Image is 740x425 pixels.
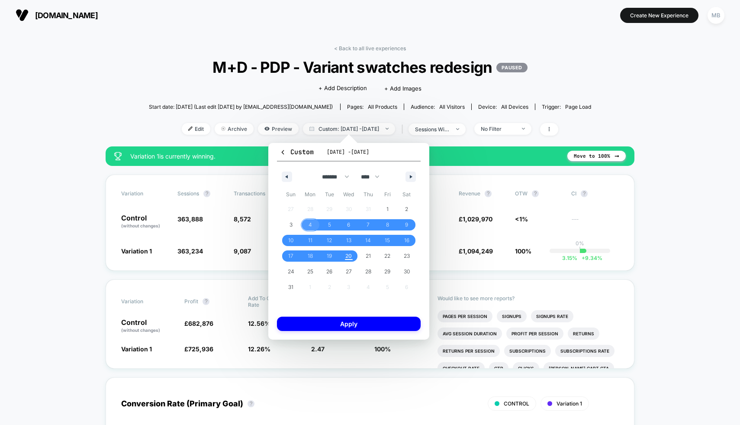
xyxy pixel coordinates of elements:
[504,345,551,357] li: Subscriptions
[281,233,301,248] button: 10
[404,248,410,264] span: 23
[397,217,416,233] button: 9
[567,151,626,161] button: Move to 100%
[203,190,210,197] button: ?
[562,255,577,261] span: 3.15 %
[339,233,359,248] button: 13
[582,255,585,261] span: +
[404,264,410,279] span: 30
[248,320,270,327] span: 12.56 %
[320,248,339,264] button: 19
[327,149,369,156] span: [DATE] - [DATE]
[203,298,209,305] button: ?
[456,128,459,130] img: end
[281,248,301,264] button: 17
[481,126,515,132] div: No Filter
[384,264,390,279] span: 29
[188,345,213,353] span: 725,936
[459,247,493,255] span: £
[384,85,421,92] span: + Add Images
[320,188,339,201] span: Tue
[438,328,502,340] li: Avg Session Duration
[489,362,508,374] li: Ctr
[397,248,416,264] button: 23
[571,190,619,197] span: CI
[149,104,333,110] span: Start date: [DATE] (Last edit [DATE] by [EMAIL_ADDRESS][DOMAIN_NAME])
[544,362,614,374] li: [PERSON_NAME] Cart Cta
[328,217,331,233] span: 5
[378,201,397,217] button: 1
[568,328,599,340] li: Returns
[184,320,213,327] span: £
[334,45,406,52] a: < Back to all live experiences
[576,240,584,247] p: 0%
[258,123,299,135] span: Preview
[339,248,359,264] button: 20
[182,123,210,135] span: Edit
[405,217,408,233] span: 9
[463,247,493,255] span: 1,094,249
[121,190,169,197] span: Variation
[378,264,397,279] button: 29
[339,264,359,279] button: 27
[705,6,727,24] button: MB
[320,233,339,248] button: 12
[288,279,293,295] span: 31
[386,201,389,217] span: 1
[320,217,339,233] button: 5
[171,58,569,76] span: M+D - PDP - Variant swatches redesign
[542,104,591,110] div: Trigger:
[188,127,193,131] img: edit
[184,345,213,353] span: £
[577,255,602,261] span: 9.34 %
[415,126,450,133] div: sessions with impression
[301,248,320,264] button: 18
[121,214,169,229] p: Control
[319,84,367,93] span: + Add Description
[301,217,320,233] button: 4
[620,8,698,23] button: Create New Experience
[438,345,500,357] li: Returns Per Session
[327,248,332,264] span: 19
[288,233,293,248] span: 10
[404,233,409,248] span: 16
[504,400,529,407] span: CONTROL
[365,233,371,248] span: 14
[378,217,397,233] button: 8
[290,217,293,233] span: 3
[121,223,160,228] span: (without changes)
[347,217,350,233] span: 6
[531,310,573,322] li: Signups Rate
[345,248,352,264] span: 20
[309,217,312,233] span: 4
[35,11,98,20] span: [DOMAIN_NAME]
[366,248,371,264] span: 21
[367,217,370,233] span: 7
[581,190,588,197] button: ?
[177,190,199,197] span: Sessions
[459,215,492,223] span: £
[130,152,559,160] span: Variation 1 is currently winning.
[378,233,397,248] button: 15
[397,233,416,248] button: 16
[308,233,312,248] span: 11
[248,400,254,407] button: ?
[386,128,389,130] img: end
[515,190,563,197] span: OTW
[397,188,416,201] span: Sat
[303,123,395,135] span: Custom: [DATE] - [DATE]
[515,215,528,223] span: <1%
[513,362,539,374] li: Clicks
[277,147,421,162] button: Custom[DATE] -[DATE]
[188,320,213,327] span: 682,876
[439,104,465,110] span: All Visitors
[184,298,198,305] span: Profit
[571,217,619,229] span: ---
[438,310,492,322] li: Pages Per Session
[365,264,371,279] span: 28
[358,217,378,233] button: 7
[234,215,251,223] span: 8,572
[326,264,332,279] span: 26
[471,104,535,110] span: Device:
[121,345,152,353] span: Variation 1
